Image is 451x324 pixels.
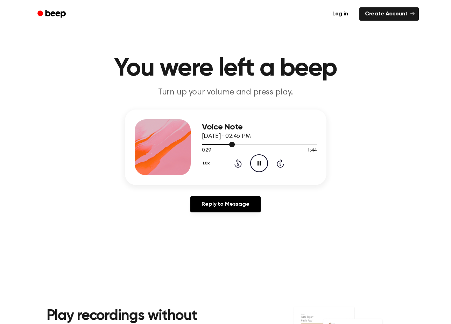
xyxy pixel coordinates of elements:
[202,147,211,154] span: 0:29
[47,56,405,81] h1: You were left a beep
[325,6,355,22] a: Log in
[91,87,360,98] p: Turn up your volume and press play.
[33,7,72,21] a: Beep
[190,196,260,212] a: Reply to Message
[202,157,212,169] button: 1.0x
[359,7,419,21] a: Create Account
[202,133,251,140] span: [DATE] · 02:46 PM
[202,122,317,132] h3: Voice Note
[307,147,316,154] span: 1:44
